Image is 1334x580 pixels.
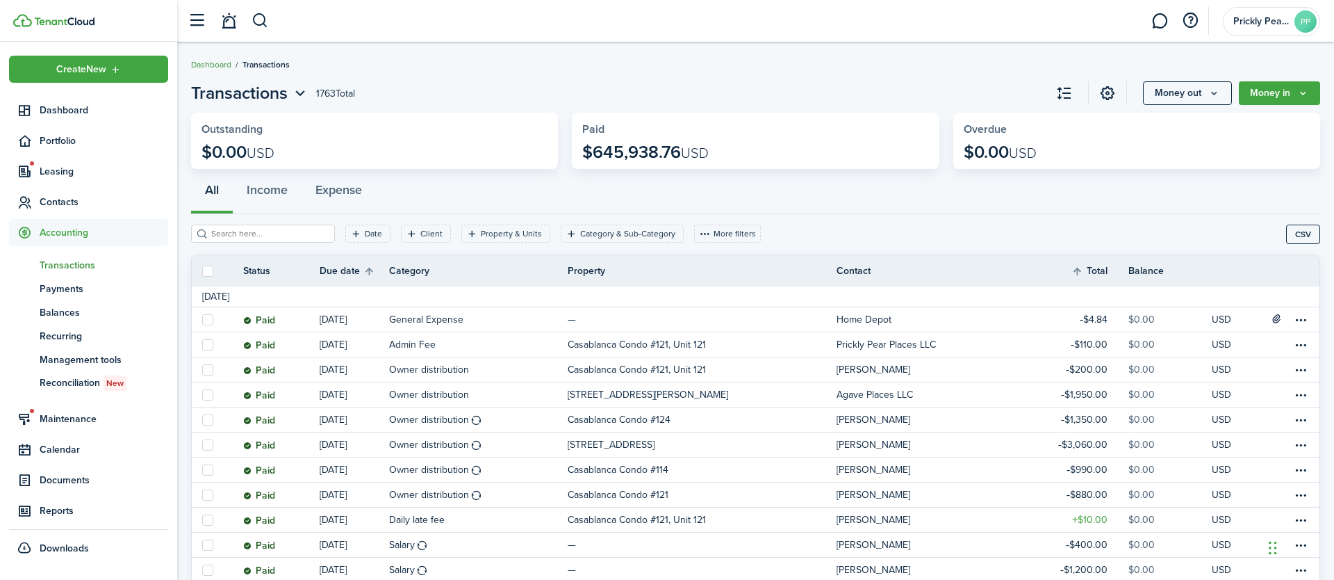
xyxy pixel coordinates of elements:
a: Casablanca Condo #121, Unit 121 [568,508,836,532]
a: Balances [9,300,168,324]
a: $0.00 [1128,483,1212,507]
filter-tag: Open filter [401,225,451,243]
status: Paid [243,565,275,577]
p: USD [1212,437,1231,452]
th: Balance [1128,264,1212,278]
a: $200.00 [1045,357,1128,382]
th: Category [389,264,568,278]
span: Leasing [40,164,168,179]
a: Dashboard [9,97,168,124]
p: Casablanca Condo #124 [568,412,670,427]
a: USD [1212,458,1250,482]
button: Open menu [9,56,168,83]
button: Money in [1239,81,1320,105]
a: [PERSON_NAME] [837,483,1045,507]
a: $0.00 [1128,508,1212,532]
table-profile-info-text: [PERSON_NAME] [837,465,910,476]
table-amount-description: $0.00 [1128,337,1155,352]
p: [DATE] [320,312,347,327]
table-info-title: Owner distribution [389,488,469,502]
filter-tag: Open filter [561,225,684,243]
span: Balances [40,305,168,320]
a: General Expense [389,307,568,332]
span: Recurring [40,329,168,344]
a: Owner distribution [389,357,568,382]
span: Transactions [242,58,290,71]
a: $110.00 [1045,332,1128,357]
table-profile-info-text: Prickly Pear Places LLC [837,339,936,351]
table-profile-info-text: [PERSON_NAME] [837,414,910,426]
p: USD [1212,387,1231,402]
a: Owner distribution [389,483,568,507]
a: USD [1212,307,1250,332]
table-profile-info-text: [PERSON_NAME] [837,540,910,551]
span: Reports [40,504,168,518]
table-profile-info-text: Agave Places LLC [837,389,913,401]
a: [DATE] [320,382,389,407]
table-info-title: Daily late fee [389,513,445,527]
table-profile-info-text: [PERSON_NAME] [837,490,910,501]
table-amount-title: $200.00 [1066,362,1107,377]
a: USD [1212,382,1250,407]
table-amount-description: $0.00 [1128,437,1155,452]
a: Reports [9,497,168,524]
p: USD [1212,538,1231,552]
table-amount-title: $880.00 [1067,488,1107,502]
p: USD [1212,337,1231,352]
a: [DATE] [320,433,389,457]
table-amount-title: $990.00 [1067,462,1107,477]
a: $990.00 [1045,458,1128,482]
span: Create New [56,65,106,74]
a: $0.00 [1128,357,1212,382]
a: USD [1212,483,1250,507]
table-amount-description: $0.00 [1128,462,1155,477]
th: Sort [1071,263,1128,280]
table-profile-info-text: [PERSON_NAME] [837,565,910,576]
span: Calendar [40,442,168,457]
span: Payments [40,282,168,296]
a: Daily late fee [389,508,568,532]
table-profile-info-text: [PERSON_NAME] [837,515,910,526]
table-amount-description: $0.00 [1128,513,1155,527]
p: USD [1212,513,1231,527]
p: [DATE] [320,437,347,452]
a: Casablanca Condo #121, Unit 121 [568,332,836,357]
a: USD [1212,508,1250,532]
a: [PERSON_NAME] [837,458,1045,482]
a: Owner distribution [389,382,568,407]
p: USD [1212,362,1231,377]
p: Casablanca Condo #121 [568,488,668,502]
a: $10.00 [1045,508,1128,532]
a: Notifications [215,3,242,39]
table-info-title: Owner distribution [389,437,469,452]
a: $0.00 [1128,307,1212,332]
a: USD [1212,357,1250,382]
a: Prickly Pear Places LLC [837,332,1045,357]
a: Paid [243,382,320,407]
p: $0.00 [964,143,1037,162]
p: [STREET_ADDRESS] [568,437,654,452]
a: Transactions [9,253,168,277]
p: Casablanca Condo #121, Unit 121 [568,362,706,377]
a: Agave Places LLC [837,382,1045,407]
p: [DATE] [320,337,347,352]
table-amount-description: $0.00 [1128,412,1155,427]
table-amount-title: $4.84 [1080,312,1107,327]
table-info-title: Owner distribution [389,412,469,427]
span: Transactions [40,258,168,273]
a: Paid [243,357,320,382]
a: Recurring [9,324,168,348]
a: $400.00 [1045,533,1128,557]
img: TenantCloud [34,17,94,26]
span: Maintenance [40,412,168,426]
p: USD [1212,563,1231,577]
a: USD [1212,533,1250,557]
p: [DATE] [320,538,347,552]
a: [STREET_ADDRESS] [568,433,836,457]
p: [DATE] [320,488,347,502]
accounting-header-page-nav: Transactions [191,81,309,106]
filter-tag-label: Property & Units [481,227,542,240]
a: [STREET_ADDRESS][PERSON_NAME] [568,382,836,407]
a: [PERSON_NAME] [837,508,1045,532]
span: Reconciliation [40,376,168,391]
